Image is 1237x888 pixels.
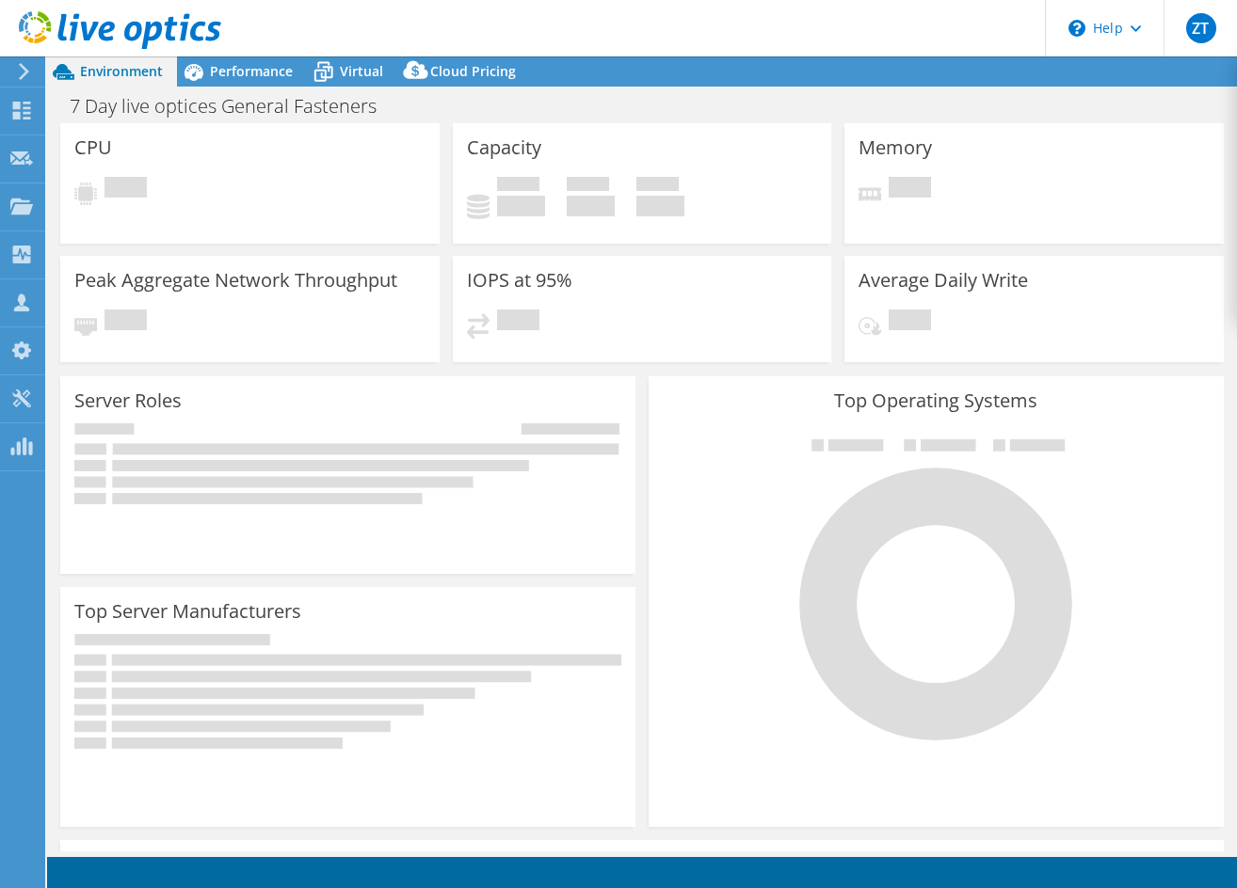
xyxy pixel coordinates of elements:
h3: Top Operating Systems [663,390,1210,411]
span: Free [567,177,609,196]
span: Used [497,177,539,196]
h3: CPU [74,137,112,158]
h1: 7 Day live optices General Fasteners [61,96,406,117]
h4: 0 GiB [567,196,615,216]
h3: Average Daily Write [859,270,1028,291]
span: Pending [889,309,931,335]
span: Environment [80,62,163,80]
h3: Top Server Manufacturers [74,601,301,622]
span: Pending [104,309,147,335]
svg: \n [1068,20,1085,37]
span: Performance [210,62,293,80]
span: Pending [497,309,539,335]
span: ZT [1186,13,1216,43]
h3: Peak Aggregate Network Throughput [74,270,397,291]
span: Pending [889,177,931,202]
span: Virtual [340,62,383,80]
h3: Capacity [467,137,541,158]
span: Pending [104,177,147,202]
span: Total [636,177,679,196]
h4: 0 GiB [636,196,684,216]
h3: IOPS at 95% [467,270,572,291]
span: Cloud Pricing [430,62,516,80]
h3: Memory [859,137,932,158]
h4: 0 GiB [497,196,545,216]
h3: Server Roles [74,390,182,411]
